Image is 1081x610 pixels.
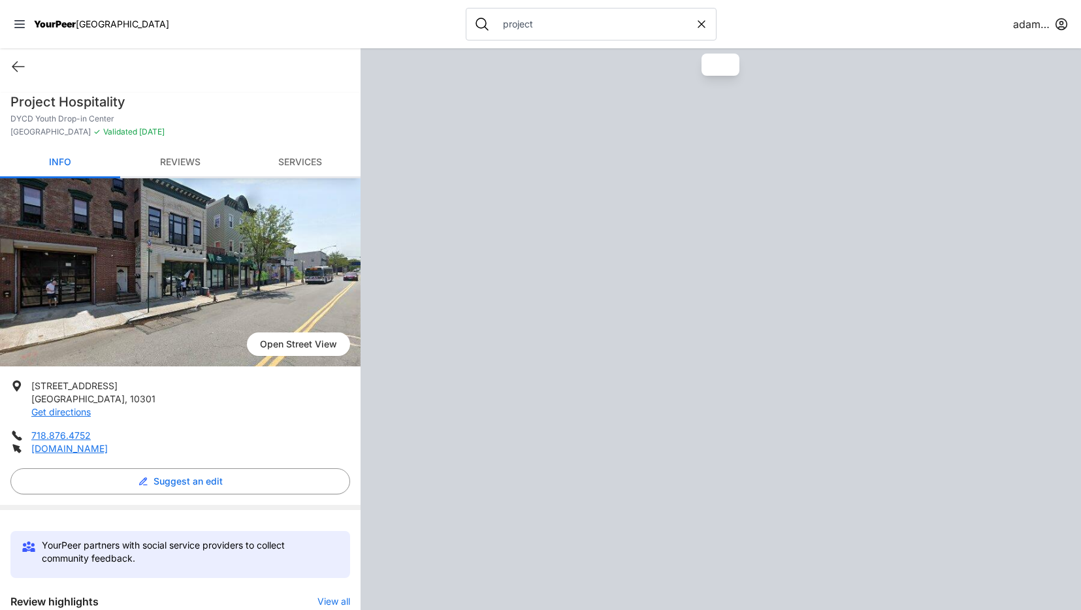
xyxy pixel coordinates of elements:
span: YourPeer [34,18,76,29]
a: Services [240,148,361,178]
span: 10301 [130,393,155,404]
a: Reviews [120,148,240,178]
input: Search [495,18,695,31]
a: Get directions [31,406,91,417]
span: Validated [103,127,137,136]
span: [GEOGRAPHIC_DATA] [10,127,91,137]
p: YourPeer partners with social service providers to collect community feedback. [42,539,324,565]
p: DYCD Youth Drop-in Center [10,114,350,124]
span: [DATE] [137,127,165,136]
span: [STREET_ADDRESS] [31,380,118,391]
button: adamabard [1013,16,1068,32]
button: Suggest an edit [10,468,350,494]
span: , [125,393,127,404]
span: [GEOGRAPHIC_DATA] [31,393,125,404]
h1: Project Hospitality [10,93,350,111]
a: YourPeer[GEOGRAPHIC_DATA] [34,20,169,28]
a: 718.876.4752 [31,430,91,441]
span: ✓ [93,127,101,137]
h3: Review highlights [10,594,99,609]
span: Suggest an edit [153,475,223,488]
span: Open Street View [247,332,350,356]
span: [GEOGRAPHIC_DATA] [76,18,169,29]
a: [DOMAIN_NAME] [31,443,108,454]
button: View all [317,595,350,608]
span: adamabard [1013,16,1050,32]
